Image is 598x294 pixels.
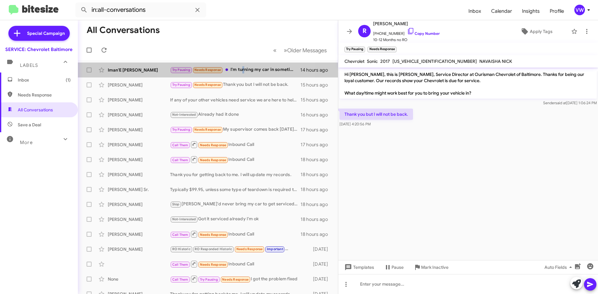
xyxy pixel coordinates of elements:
div: 18 hours ago [301,216,333,222]
div: Already had it done [170,111,301,118]
span: RO Responded Historic [195,247,232,251]
div: Thank you but I will not be back. [170,81,301,88]
span: Call Them [172,263,188,267]
span: R [363,26,367,36]
h1: All Conversations [87,25,160,35]
div: SERVICE: Chevrolet Baltimore [5,46,73,53]
div: I got the problem fixed [170,275,310,283]
a: Insights [517,2,545,20]
div: [PERSON_NAME] Sr. [108,186,170,193]
div: Thank you for getting back to me. I will update my records. [170,171,301,178]
span: [PERSON_NAME] [373,20,440,27]
span: Apply Tags [530,26,553,37]
span: Save a Deal [18,122,41,128]
div: [PERSON_NAME] [108,156,170,163]
button: Auto Fields [539,262,579,273]
span: Needs Response [18,92,71,98]
span: Not-Interested [172,217,196,221]
div: Inbound Call [170,141,301,148]
span: Call Them [172,143,188,147]
span: Profile [545,2,569,20]
span: More [20,140,33,145]
span: Calendar [486,2,517,20]
nav: Page navigation example [270,44,330,57]
a: Inbox [463,2,486,20]
div: 18 hours ago [301,171,333,178]
span: Call Them [172,278,188,282]
span: Needs Response [194,68,221,72]
div: VW [574,5,585,15]
div: [DATE] [310,261,333,267]
span: 2017 [380,58,390,64]
div: 18 hours ago [301,156,333,163]
div: [PERSON_NAME] [108,231,170,237]
div: 18 hours ago [301,201,333,208]
span: Needs Response [194,83,221,87]
span: Special Campaign [27,30,65,36]
div: None [108,276,170,282]
span: Inbox [18,77,71,83]
div: Typically $99.95, unless some type of teardown is required to diagnose. [170,186,301,193]
span: Try Pausing [172,68,190,72]
div: Okay [170,245,310,253]
span: NAVAISHA NICK [479,58,512,64]
span: said at [555,100,566,105]
span: Sender [DATE] 1:06:24 PM [543,100,597,105]
span: [US_VEHICLE_IDENTIFICATION_NUMBER] [392,58,477,64]
p: Thank you but I will not be back. [339,109,413,120]
div: 18 hours ago [301,186,333,193]
button: Pause [379,262,409,273]
div: [PERSON_NAME] [108,171,170,178]
span: Auto Fields [544,262,574,273]
div: [PERSON_NAME] [108,127,170,133]
span: Needs Response [236,247,263,251]
button: Templates [338,262,379,273]
div: [PERSON_NAME] [108,216,170,222]
span: Needs Response [200,143,226,147]
span: Try Pausing [172,128,190,132]
a: Special Campaign [8,26,70,41]
small: Needs Response [368,47,396,52]
span: Labels [20,63,38,68]
div: [PERSON_NAME] [108,97,170,103]
span: All Conversations [18,107,53,113]
div: If any of your other vehicles need service we are here to help. Thank you [170,97,301,103]
button: Mark Inactive [409,262,453,273]
button: Previous [269,44,280,57]
span: (1) [66,77,71,83]
div: 14 hours ago [300,67,333,73]
span: Needs Response [200,233,226,237]
small: Try Pausing [344,47,365,52]
span: 10-12 Months no RO [373,37,440,43]
div: Got it serviced already I'm ok [170,216,301,223]
span: Chevrolet [344,58,364,64]
div: [PERSON_NAME] [108,142,170,148]
div: [DATE] [310,246,333,252]
div: I'm turning my car in sometime this week [170,66,300,73]
div: Inbound Call [170,260,310,268]
span: [PHONE_NUMBER] [373,27,440,37]
span: Mark Inactive [421,262,448,273]
div: 18 hours ago [301,231,333,237]
div: [DATE] [310,276,333,282]
span: Needs Response [194,128,221,132]
div: [PERSON_NAME] [108,112,170,118]
div: 15 hours ago [301,82,333,88]
div: [PERSON_NAME] [108,246,170,252]
span: Sonic [367,58,378,64]
span: RO Historic [172,247,191,251]
div: 15 hours ago [301,97,333,103]
div: 16 hours ago [301,112,333,118]
span: » [284,46,287,54]
span: Not-Interested [172,113,196,117]
span: Stop [172,202,180,206]
span: Try Pausing [172,83,190,87]
span: Call Them [172,233,188,237]
div: 17 hours ago [301,127,333,133]
input: Search [75,2,206,17]
span: Needs Response [222,278,249,282]
span: « [273,46,277,54]
div: [PERSON_NAME]'d never bring my car to get serviced by [PERSON_NAME] ever again! The service provi... [170,201,301,208]
div: 17 hours ago [301,142,333,148]
span: Pause [392,262,404,273]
